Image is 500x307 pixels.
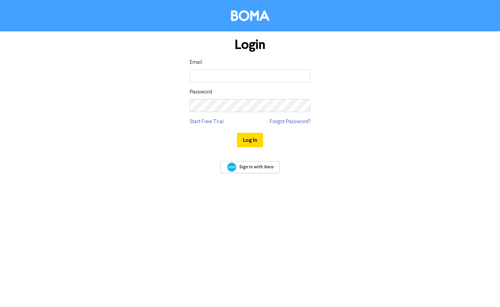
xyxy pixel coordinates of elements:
[190,118,224,126] a: Start Free Trial
[237,133,263,147] button: Log In
[190,58,202,67] label: Email
[231,10,269,21] img: BOMA Logo
[190,88,212,96] label: Password
[270,118,310,126] a: Forgot Password?
[239,164,274,170] span: Sign In with Xero
[227,162,236,172] img: Xero logo
[190,37,310,53] h1: Login
[220,161,280,173] a: Sign In with Xero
